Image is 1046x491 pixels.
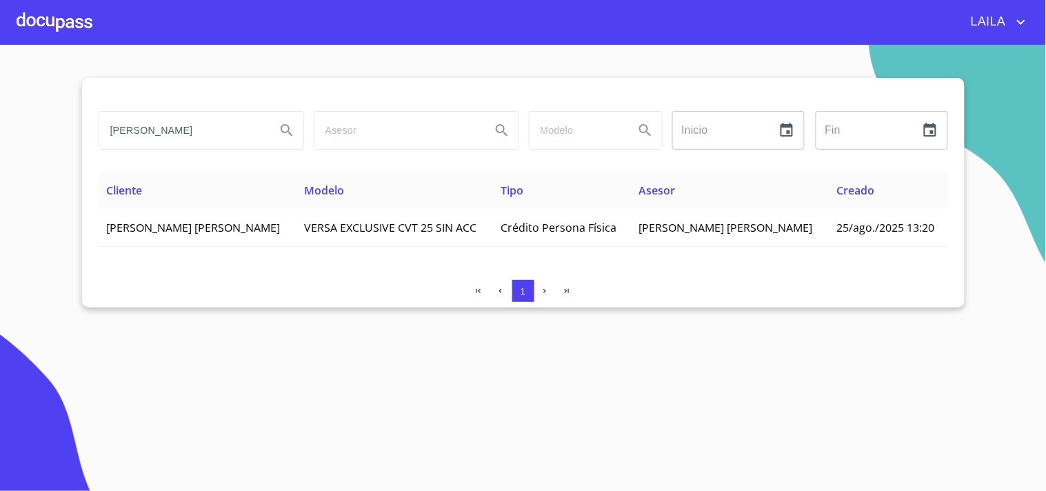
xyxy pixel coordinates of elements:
[512,280,534,302] button: 1
[960,11,1013,33] span: LAILA
[314,112,480,149] input: search
[837,220,935,235] span: 25/ago./2025 13:20
[485,114,519,147] button: Search
[837,183,875,198] span: Creado
[530,112,623,149] input: search
[107,220,281,235] span: [PERSON_NAME] [PERSON_NAME]
[639,183,676,198] span: Asesor
[521,286,525,297] span: 1
[99,112,265,149] input: search
[960,11,1029,33] button: account of current user
[270,114,303,147] button: Search
[305,183,345,198] span: Modelo
[501,183,524,198] span: Tipo
[629,114,662,147] button: Search
[305,220,477,235] span: VERSA EXCLUSIVE CVT 25 SIN ACC
[501,220,617,235] span: Crédito Persona Física
[639,220,813,235] span: [PERSON_NAME] [PERSON_NAME]
[107,183,143,198] span: Cliente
